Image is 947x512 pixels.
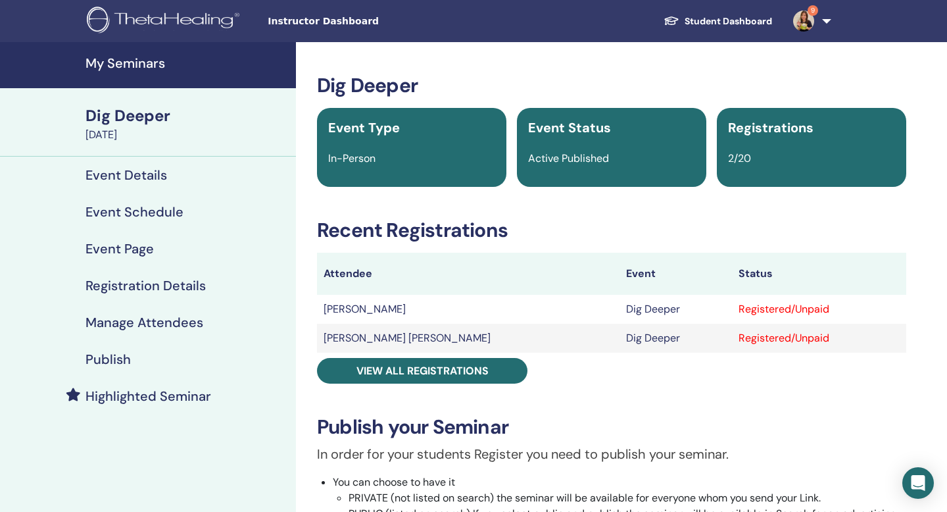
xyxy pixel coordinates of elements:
span: Event Type [328,119,400,136]
h3: Dig Deeper [317,74,906,97]
th: Attendee [317,253,619,295]
span: In-Person [328,151,376,165]
p: In order for your students Register you need to publish your seminar. [317,444,906,464]
img: logo.png [87,7,244,36]
span: Instructor Dashboard [268,14,465,28]
span: Active Published [528,151,609,165]
span: 2/20 [728,151,751,165]
th: Event [619,253,732,295]
a: Dig Deeper[DATE] [78,105,296,143]
h4: Registration Details [85,278,206,294]
td: Dig Deeper [619,295,732,324]
h4: Manage Attendees [85,315,203,330]
span: Registrations [728,119,813,136]
th: Status [732,253,906,295]
img: default.jpg [793,11,814,32]
span: 9 [808,5,818,16]
h3: Recent Registrations [317,218,906,242]
div: Registered/Unpaid [739,330,900,346]
h4: Highlighted Seminar [85,388,211,404]
div: Registered/Unpaid [739,301,900,317]
td: [PERSON_NAME] [317,295,619,324]
div: Dig Deeper [85,105,288,127]
span: Event Status [528,119,611,136]
h4: Event Details [85,167,167,183]
div: [DATE] [85,127,288,143]
div: Open Intercom Messenger [902,467,934,499]
h4: Event Page [85,241,154,257]
a: View all registrations [317,358,527,384]
td: [PERSON_NAME] [PERSON_NAME] [317,324,619,353]
h3: Publish your Seminar [317,415,906,439]
span: View all registrations [356,364,489,378]
img: graduation-cap-white.svg [664,15,679,26]
h4: Event Schedule [85,204,183,220]
td: Dig Deeper [619,324,732,353]
li: PRIVATE (not listed on search) the seminar will be available for everyone whom you send your Link. [349,490,906,506]
h4: My Seminars [85,55,288,71]
a: Student Dashboard [653,9,783,34]
h4: Publish [85,351,131,367]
